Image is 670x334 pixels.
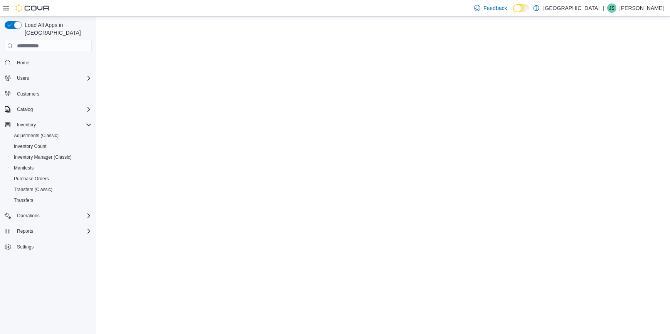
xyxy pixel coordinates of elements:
[17,213,40,219] span: Operations
[11,142,50,151] a: Inventory Count
[2,73,95,84] button: Users
[2,104,95,115] button: Catalog
[2,241,95,252] button: Settings
[11,196,92,205] span: Transfers
[14,133,59,139] span: Adjustments (Classic)
[14,154,72,160] span: Inventory Manager (Classic)
[11,153,92,162] span: Inventory Manager (Classic)
[11,163,92,173] span: Manifests
[14,58,32,67] a: Home
[543,3,599,13] p: [GEOGRAPHIC_DATA]
[17,228,33,234] span: Reports
[17,91,39,97] span: Customers
[17,60,29,66] span: Home
[11,174,52,183] a: Purchase Orders
[2,57,95,68] button: Home
[603,3,604,13] p: |
[14,242,37,252] a: Settings
[471,0,510,16] a: Feedback
[15,4,50,12] img: Cova
[513,4,529,12] input: Dark Mode
[2,210,95,221] button: Operations
[8,130,95,141] button: Adjustments (Classic)
[5,54,92,272] nav: Complex example
[619,3,664,13] p: [PERSON_NAME]
[17,122,36,128] span: Inventory
[11,142,92,151] span: Inventory Count
[8,141,95,152] button: Inventory Count
[14,89,42,99] a: Customers
[14,176,49,182] span: Purchase Orders
[513,12,513,13] span: Dark Mode
[14,74,92,83] span: Users
[14,211,43,220] button: Operations
[14,227,36,236] button: Reports
[11,185,56,194] a: Transfers (Classic)
[22,21,92,37] span: Load All Apps in [GEOGRAPHIC_DATA]
[8,173,95,184] button: Purchase Orders
[14,186,52,193] span: Transfers (Classic)
[8,184,95,195] button: Transfers (Classic)
[8,163,95,173] button: Manifests
[17,75,29,81] span: Users
[11,131,62,140] a: Adjustments (Classic)
[11,163,37,173] a: Manifests
[17,106,33,112] span: Catalog
[14,120,39,129] button: Inventory
[11,185,92,194] span: Transfers (Classic)
[14,227,92,236] span: Reports
[11,153,75,162] a: Inventory Manager (Classic)
[14,74,32,83] button: Users
[14,105,92,114] span: Catalog
[14,105,36,114] button: Catalog
[11,131,92,140] span: Adjustments (Classic)
[14,57,92,67] span: Home
[14,143,47,149] span: Inventory Count
[11,174,92,183] span: Purchase Orders
[11,196,36,205] a: Transfers
[8,195,95,206] button: Transfers
[483,4,507,12] span: Feedback
[607,3,616,13] div: John Sully
[8,152,95,163] button: Inventory Manager (Classic)
[17,244,34,250] span: Settings
[14,89,92,99] span: Customers
[14,211,92,220] span: Operations
[14,120,92,129] span: Inventory
[14,242,92,252] span: Settings
[14,197,33,203] span: Transfers
[2,88,95,99] button: Customers
[14,165,34,171] span: Manifests
[2,119,95,130] button: Inventory
[2,226,95,237] button: Reports
[609,3,614,13] span: JS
